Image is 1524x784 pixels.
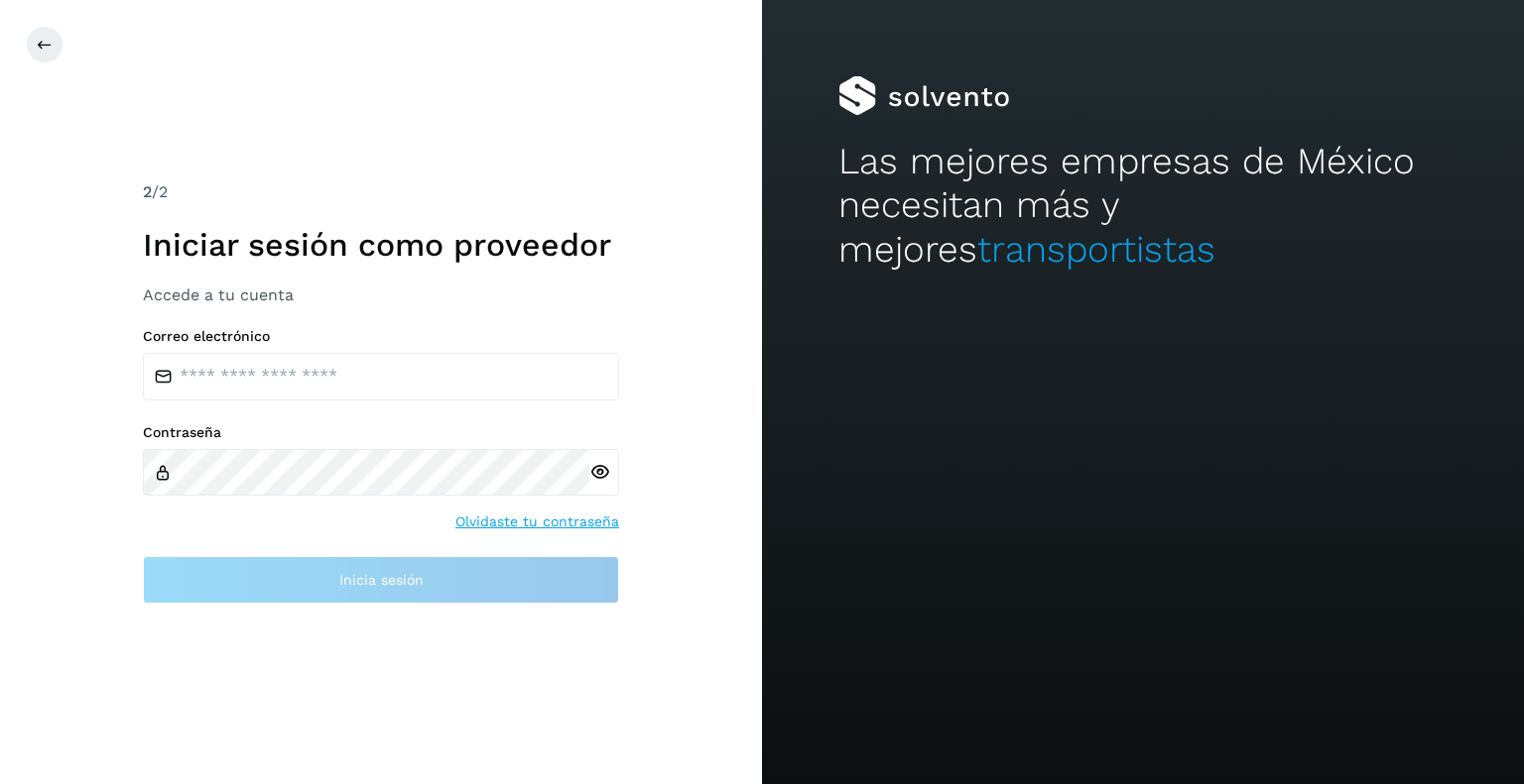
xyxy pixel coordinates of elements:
div: /2 [143,180,619,204]
label: Contraseña [143,424,619,441]
span: transportistas [977,228,1215,271]
h2: Las mejores empresas de México necesitan más y mejores [838,140,1448,272]
span: 2 [143,182,152,201]
a: Olvidaste tu contraseña [455,511,619,532]
span: Inicia sesión [339,573,424,587]
h1: Iniciar sesión como proveedor [143,226,619,264]
h3: Accede a tu cuenta [143,285,619,304]
button: Inicia sesión [143,556,619,604]
label: Correo electrónico [143,328,619,345]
